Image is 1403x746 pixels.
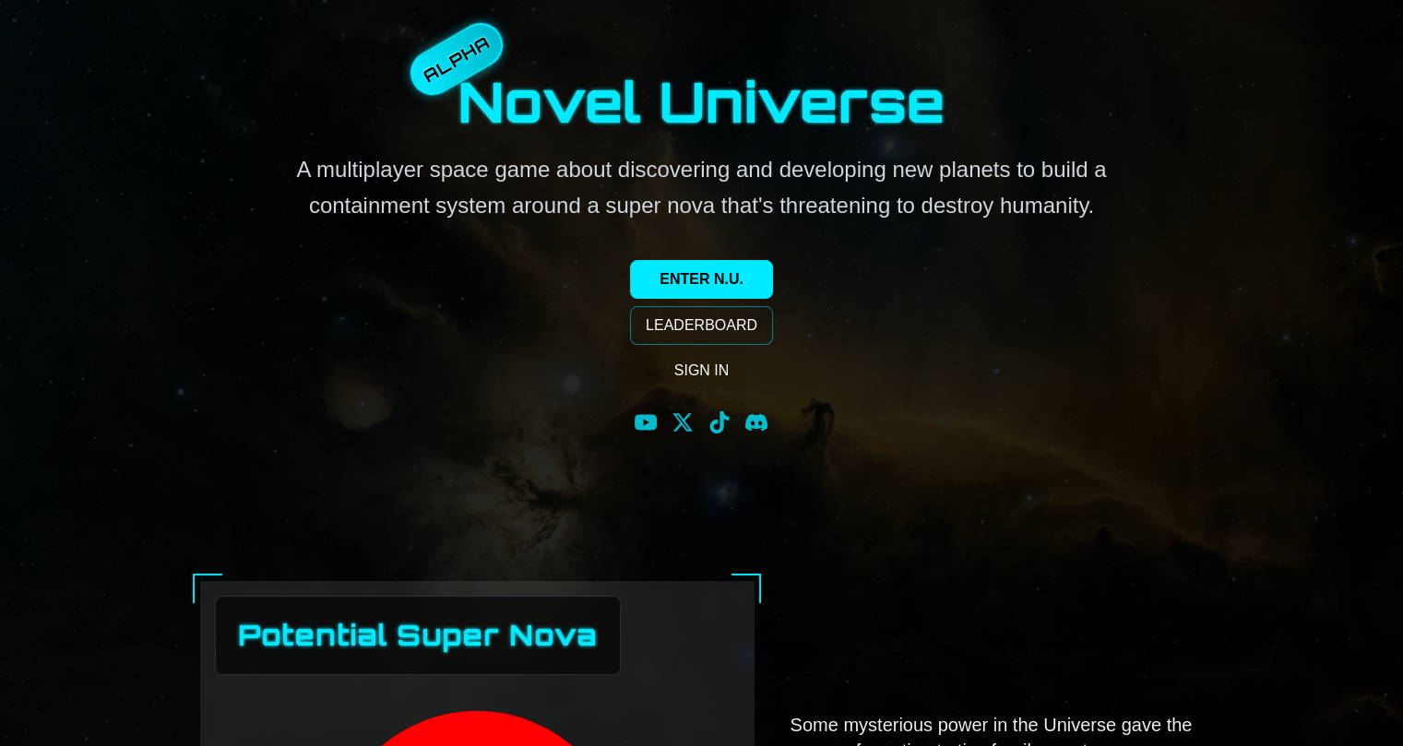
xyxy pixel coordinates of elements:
[708,411,731,433] a: TikTok
[630,306,773,345] a: LEADERBOARD
[630,260,773,299] a: ENTER N.U.
[402,15,511,103] div: ALPHA
[635,411,657,433] a: YouTube
[672,411,694,433] a: X (Twitter)
[630,352,773,389] a: SIGN IN
[238,619,598,652] h2: Potential Super Nova
[745,411,767,433] a: Discord
[458,74,945,129] h1: Novel Universe
[289,151,1115,223] p: A multiplayer space game about discovering and developing new planets to build a containment syst...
